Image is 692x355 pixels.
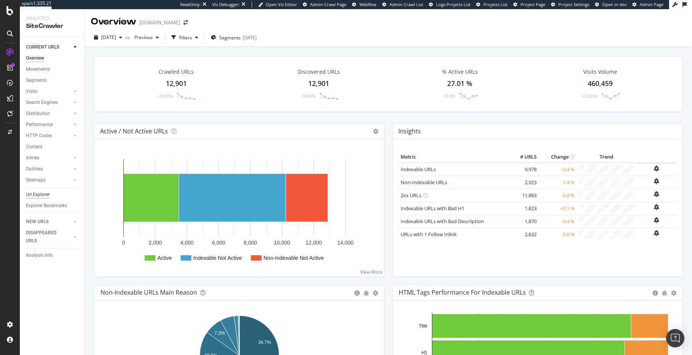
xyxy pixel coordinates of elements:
div: 460,459 [588,79,613,89]
div: circle-info [653,290,658,296]
text: 10,000 [274,240,290,246]
a: Visits [26,88,71,96]
div: 12,901 [166,79,187,89]
div: bell-plus [654,191,659,197]
text: 8,000 [244,240,257,246]
h4: Active / Not Active URLs [100,126,168,136]
button: [DATE] [91,31,125,44]
text: 0 [122,240,125,246]
text: 34.7% [258,340,271,345]
a: Logs Projects List [429,2,470,8]
span: Open in dev [602,2,627,7]
a: Overview [26,54,79,62]
div: SiteCrawler [26,22,78,31]
a: Inlinks [26,154,71,162]
span: Project Page [521,2,545,7]
div: Visits [26,88,37,96]
td: -0.4 % [538,215,577,228]
a: Distribution [26,110,71,118]
th: # URLS [508,151,538,163]
div: Analytics [26,15,78,22]
td: 2,923 [508,176,538,189]
div: Distribution [26,110,50,118]
a: Explorer Bookmarks [26,202,79,210]
a: Url Explorer [26,191,79,199]
td: 1,870 [508,215,538,228]
a: View More [360,269,383,275]
text: 4,000 [180,240,194,246]
i: Options [373,129,378,134]
a: HTTP Codes [26,132,71,140]
text: Active [157,255,172,261]
div: bug [364,290,369,296]
td: -1.4 % [538,176,577,189]
div: Non-Indexable URLs Main Reason [100,289,197,296]
td: 2,832 [508,228,538,241]
a: Performance [26,121,71,129]
svg: A chart. [100,151,378,271]
div: DISAPPEARED URLS [26,229,65,245]
td: -0.8 % [538,228,577,241]
div: Outlinks [26,165,43,173]
a: NEW URLS [26,218,71,226]
span: Admin Page [640,2,663,7]
div: Sitemaps [26,176,45,184]
a: Admin Crawl List [382,2,423,8]
div: Inlinks [26,154,39,162]
div: NEW URLS [26,218,49,226]
a: Analysis Info [26,251,79,259]
span: Webflow [359,2,377,7]
td: 1,823 [508,202,538,215]
div: Search Engines [26,99,58,107]
div: bell-plus [654,165,659,172]
div: +0.05 [443,93,455,99]
text: 6,000 [212,240,225,246]
div: Performance [26,121,53,129]
text: Non-Indexable Not Active [264,255,324,261]
span: Admin Crawl Page [310,2,346,7]
div: -0.66% [301,93,315,99]
div: arrow-right-arrow-left [183,20,188,25]
span: Open Viz Editor [266,2,297,7]
div: Analysis Info [26,251,53,259]
span: Projects List [483,2,508,7]
div: bug [662,290,667,296]
a: 2xx URLs [401,192,421,199]
a: Non-Indexable URLs [401,179,447,186]
text: 12,000 [306,240,322,246]
a: Project Settings [551,2,589,8]
div: Explorer Bookmarks [26,202,67,210]
div: 27.01 % [447,79,472,89]
div: bell-plus [654,178,659,184]
div: Discovered URLs [297,68,340,76]
span: Segments [219,34,241,41]
a: Movements [26,65,79,73]
span: Logs Projects List [436,2,470,7]
div: CURRENT URLS [26,43,59,51]
a: URLs with 1 Follow Inlink [401,231,457,238]
div: Crawled URLs [158,68,194,76]
text: Indexable Not Active [193,255,242,261]
span: Admin Crawl List [390,2,423,7]
h4: Insights [398,126,421,136]
th: Metric [399,151,508,163]
div: % Active URLs [442,68,478,76]
div: Viz Debugger: [212,2,240,8]
text: 2,000 [149,240,162,246]
th: Trend [577,151,636,163]
a: Outlinks [26,165,71,173]
div: Overview [91,15,136,28]
th: Change [538,151,577,163]
div: Open Intercom Messenger [666,329,684,347]
div: HTTP Codes [26,132,52,140]
a: Open in dev [595,2,627,8]
a: Content [26,143,79,151]
div: Overview [26,54,44,62]
div: [DOMAIN_NAME] [139,19,180,26]
div: Movements [26,65,50,73]
span: Previous [131,34,153,41]
a: Open Viz Editor [258,2,297,8]
div: -0.66% [158,93,173,99]
a: Indexable URLs with Bad Description [401,218,484,225]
